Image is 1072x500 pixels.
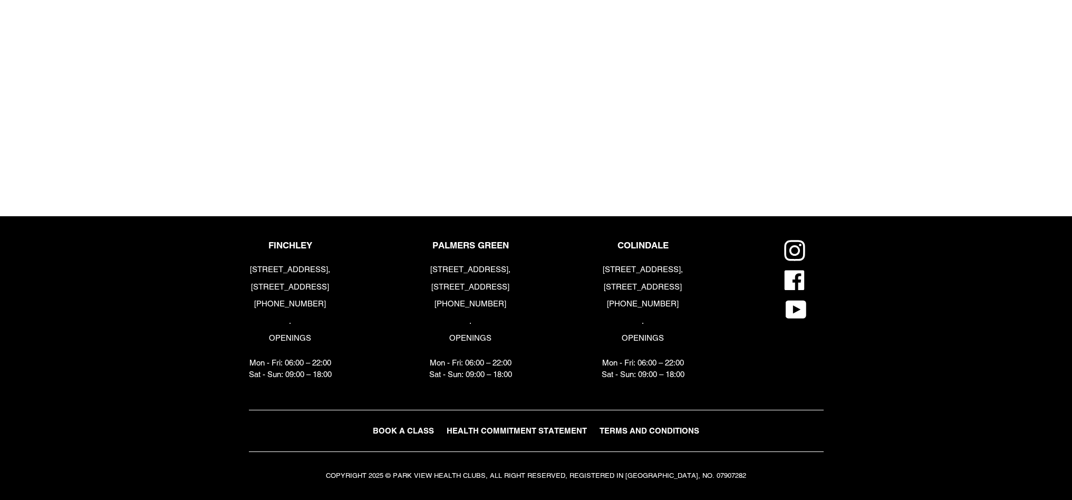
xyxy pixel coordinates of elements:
p: [STREET_ADDRESS], [249,264,332,276]
p: FINCHLEY [249,240,332,251]
p: [STREET_ADDRESS] [249,281,332,293]
p: OPENINGS [429,332,512,344]
span: HEALTH COMMITMENT STATEMENT [447,426,587,435]
p: [STREET_ADDRESS], [429,264,512,276]
p: Mon - Fri: 06:00 – 22:00 Sat - Sun: 09:00 – 18:00 [249,357,332,381]
p: [STREET_ADDRESS] [602,281,684,293]
p: . [249,315,332,328]
p: COLINDALE [602,240,684,251]
p: [PHONE_NUMBER] [602,298,684,310]
a: HEALTH COMMITMENT STATEMENT [441,424,592,439]
p: OPENINGS [602,332,684,344]
p: [STREET_ADDRESS], [602,264,684,276]
p: . [429,315,512,328]
p: [PHONE_NUMBER] [429,298,512,310]
span: BOOK A CLASS [373,426,434,435]
small: COPYRIGHT 2025 © PARK VIEW HEALTH CLUBS, ALL RIGHT RESERVED, REGISTERED IN [GEOGRAPHIC_DATA], NO.... [326,472,746,479]
p: OPENINGS [249,332,332,344]
a: TERMS AND CONDITIONS [594,424,704,439]
p: [STREET_ADDRESS] [429,281,512,293]
p: . [602,315,684,328]
p: Mon - Fri: 06:00 – 22:00 Sat - Sun: 09:00 – 18:00 [429,357,512,381]
span: TERMS AND CONDITIONS [600,426,699,435]
p: [PHONE_NUMBER] [249,298,332,310]
a: BOOK A CLASS [368,424,439,439]
p: Mon - Fri: 06:00 – 22:00 Sat - Sun: 09:00 – 18:00 [602,357,684,381]
p: PALMERS GREEN [429,240,512,251]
